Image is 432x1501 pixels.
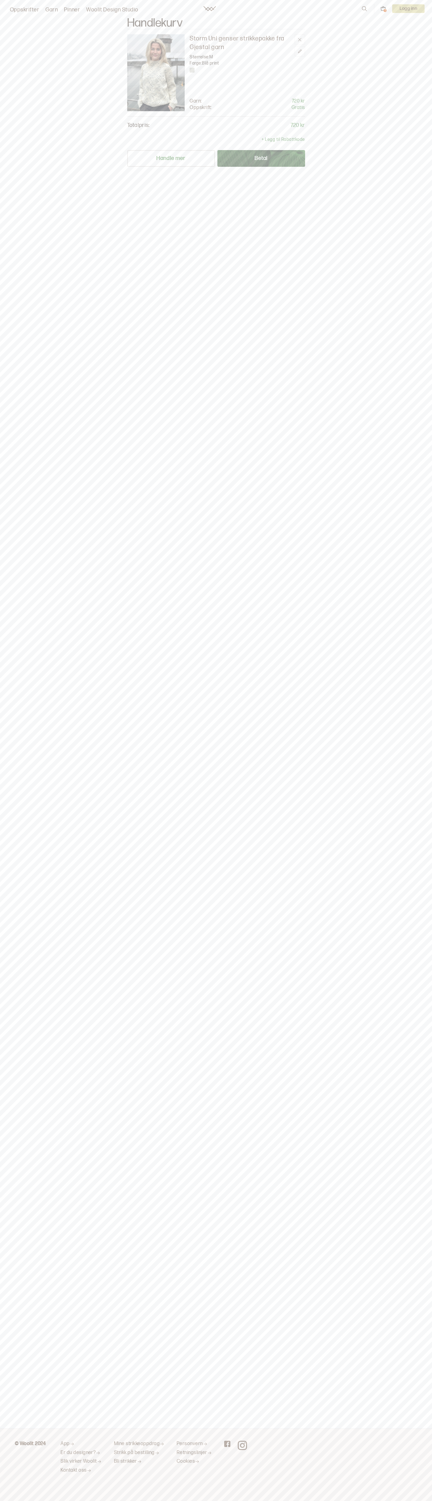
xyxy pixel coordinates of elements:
p: Farge: Blå print [190,60,292,66]
a: App [61,1441,102,1447]
p: Størrelse: M [190,54,292,60]
div: 1 [384,9,387,12]
a: Storm Uni genser strikkepakke fra Gjestal garn [190,34,292,52]
a: Woolit [203,6,216,11]
a: Woolit Design Studio [86,6,138,14]
p: Garn: [190,98,202,105]
p: 720 kr [291,122,305,129]
b: © Woolit 2024 [15,1441,46,1447]
button: User dropdown [392,4,425,13]
a: Er du designer? [61,1450,102,1456]
a: Pinner [64,6,80,14]
p: 720 kr [292,98,305,105]
p: Totalpris: [127,122,150,129]
a: Woolit on Facebook [224,1441,230,1447]
h2: Handlekurv [127,17,305,29]
a: Retningslinjer [177,1450,212,1456]
a: Kontakt oss [61,1467,102,1474]
a: Mine strikkeoppdrag [114,1441,164,1447]
p: + Legg til Rabattkode [262,137,305,143]
button: Betal [217,150,305,167]
a: Personvern [177,1441,212,1447]
p: Oppskrift: [190,105,212,111]
a: Woolit on Instagram [238,1441,247,1450]
a: Slik virker Woolit [61,1458,102,1465]
a: Cookies [177,1458,212,1465]
p: Logg inn [392,4,425,13]
a: Oppskrifter [10,6,39,14]
button: 1 [380,6,386,11]
button: Handle mer [127,150,215,167]
a: Bli strikker [114,1458,164,1465]
a: Strikk på bestilling [114,1450,164,1456]
img: Bilde av oppskrift [127,34,185,111]
p: Gratis [291,105,305,111]
a: Garn [45,6,58,14]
